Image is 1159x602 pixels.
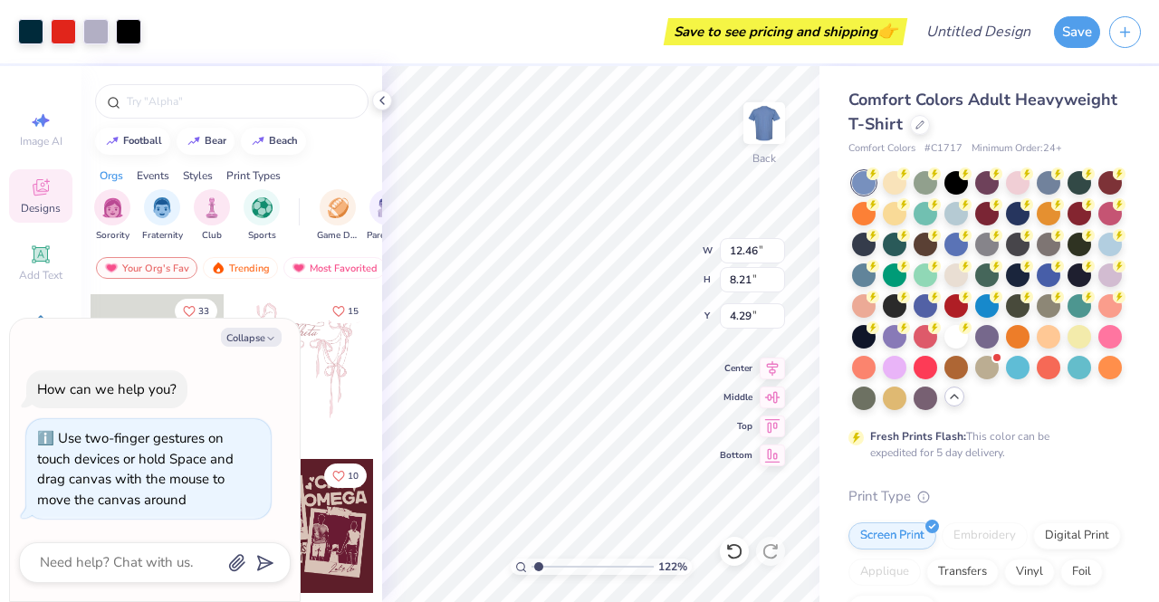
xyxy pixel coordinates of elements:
img: Sports Image [252,197,273,218]
button: Save [1054,16,1100,48]
span: Bottom [720,449,752,462]
div: Embroidery [942,522,1028,549]
span: 33 [198,307,209,316]
div: Your Org's Fav [96,257,197,279]
button: football [95,128,170,155]
strong: Fresh Prints Flash: [870,429,966,444]
div: filter for Sports [244,189,280,243]
div: Transfers [926,559,999,586]
span: Comfort Colors [848,141,915,157]
div: How can we help you? [37,380,177,398]
button: bear [177,128,235,155]
div: football [123,136,162,146]
div: filter for Club [194,189,230,243]
span: 👉 [877,20,897,42]
span: 15 [348,307,359,316]
img: Back [746,105,782,141]
div: filter for Game Day [317,189,359,243]
img: trending.gif [211,262,225,274]
button: Like [324,299,367,323]
span: Fraternity [142,229,183,243]
div: Most Favorited [283,257,386,279]
img: trend_line.gif [187,136,201,147]
div: Orgs [100,167,123,184]
button: filter button [317,189,359,243]
span: # C1717 [924,141,963,157]
div: beach [269,136,298,146]
span: Image AI [20,134,62,148]
img: trend_line.gif [251,136,265,147]
button: filter button [367,189,408,243]
input: Try "Alpha" [125,92,357,110]
div: Trending [203,257,278,279]
div: filter for Fraternity [142,189,183,243]
span: Top [720,420,752,433]
img: Game Day Image [328,197,349,218]
button: Like [175,299,217,323]
button: filter button [194,189,230,243]
button: Like [324,463,367,488]
input: Untitled Design [912,14,1045,50]
span: Comfort Colors Adult Heavyweight T-Shirt [848,89,1117,135]
div: Events [137,167,169,184]
span: 122 % [658,559,687,575]
div: bear [205,136,226,146]
button: beach [241,128,306,155]
div: Print Type [848,486,1123,507]
div: This color can be expedited for 5 day delivery. [870,428,1093,461]
div: Screen Print [848,522,936,549]
div: Save to see pricing and shipping [668,18,903,45]
img: Sorority Image [102,197,123,218]
img: Parent's Weekend Image [378,197,398,218]
div: filter for Parent's Weekend [367,189,408,243]
div: Digital Print [1033,522,1121,549]
div: Styles [183,167,213,184]
img: Fraternity Image [152,197,172,218]
div: Vinyl [1004,559,1055,586]
span: 10 [348,472,359,481]
span: Sports [248,229,276,243]
span: Middle [720,391,752,404]
div: Use two-finger gestures on touch devices or hold Space and drag canvas with the mouse to move the... [37,429,234,509]
button: filter button [244,189,280,243]
div: Print Types [226,167,281,184]
div: Applique [848,559,921,586]
span: Add Text [19,268,62,282]
button: Collapse [221,328,282,347]
button: filter button [142,189,183,243]
span: Parent's Weekend [367,229,408,243]
span: Designs [21,201,61,215]
img: Club Image [202,197,222,218]
button: filter button [94,189,130,243]
span: Club [202,229,222,243]
span: Game Day [317,229,359,243]
div: Foil [1060,559,1103,586]
img: trend_line.gif [105,136,120,147]
div: filter for Sorority [94,189,130,243]
div: Back [752,150,776,167]
span: Minimum Order: 24 + [972,141,1062,157]
img: most_fav.gif [104,262,119,274]
img: most_fav.gif [292,262,306,274]
span: Center [720,362,752,375]
span: Sorority [96,229,129,243]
